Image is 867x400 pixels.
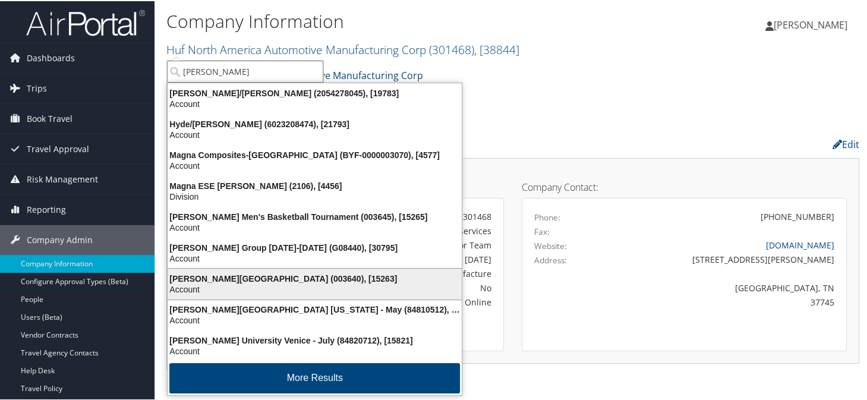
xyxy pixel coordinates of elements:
div: Account [160,128,469,139]
span: ( 301468 ) [429,40,474,56]
label: Phone: [534,210,560,222]
label: Website: [534,239,567,251]
a: Edit [833,137,859,150]
div: 37745 [614,295,834,307]
div: [PERSON_NAME]/[PERSON_NAME] (2054278045), [19783] [160,87,469,97]
span: [PERSON_NAME] [774,17,847,30]
span: Trips [27,73,47,102]
div: Hyde/[PERSON_NAME] (6023208474), [21793] [160,118,469,128]
span: Reporting [27,194,66,223]
span: Dashboards [27,42,75,72]
h4: Company Contact: [522,181,847,191]
a: Huf North America Automotive Manufacturing Corp [166,40,519,56]
img: airportal-logo.png [26,8,145,36]
span: Travel Approval [27,133,89,163]
span: Book Travel [27,103,72,133]
div: Account [160,97,469,108]
div: [PERSON_NAME] Group [DATE]-[DATE] (G08440), [30795] [160,241,469,252]
span: Risk Management [27,163,98,193]
div: [PERSON_NAME] University Venice - July (84820712), [15821] [160,334,469,345]
div: [PERSON_NAME][GEOGRAPHIC_DATA] [US_STATE] - May (84810512), [15819] [160,303,469,314]
div: Account [160,159,469,170]
div: Account [160,345,469,355]
a: [DOMAIN_NAME] [766,238,834,250]
h1: Company Information [166,8,628,33]
a: [PERSON_NAME] [765,6,859,42]
div: [PERSON_NAME] Men's Basketball Tournament (003645), [15265] [160,210,469,221]
div: Account [160,314,469,325]
div: Account [160,221,469,232]
div: Magna Composites-[GEOGRAPHIC_DATA] (BYF-0000003070), [4577] [160,149,469,159]
button: More Results [169,362,460,392]
label: Address: [534,253,567,265]
span: , [ 38844 ] [474,40,519,56]
div: Magna ESE [PERSON_NAME] (2106), [4456] [160,179,469,190]
input: Search Accounts [167,59,323,81]
label: Fax: [534,225,550,237]
div: [GEOGRAPHIC_DATA], TN [614,281,834,293]
div: Division [160,190,469,201]
span: Company Admin [27,224,93,254]
div: Account [160,283,469,294]
div: [STREET_ADDRESS][PERSON_NAME] [614,252,834,264]
h2: Contracts: [166,376,859,396]
div: [PHONE_NUMBER] [761,209,834,222]
div: Account [160,252,469,263]
div: [PERSON_NAME][GEOGRAPHIC_DATA] (003640), [15263] [160,272,469,283]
